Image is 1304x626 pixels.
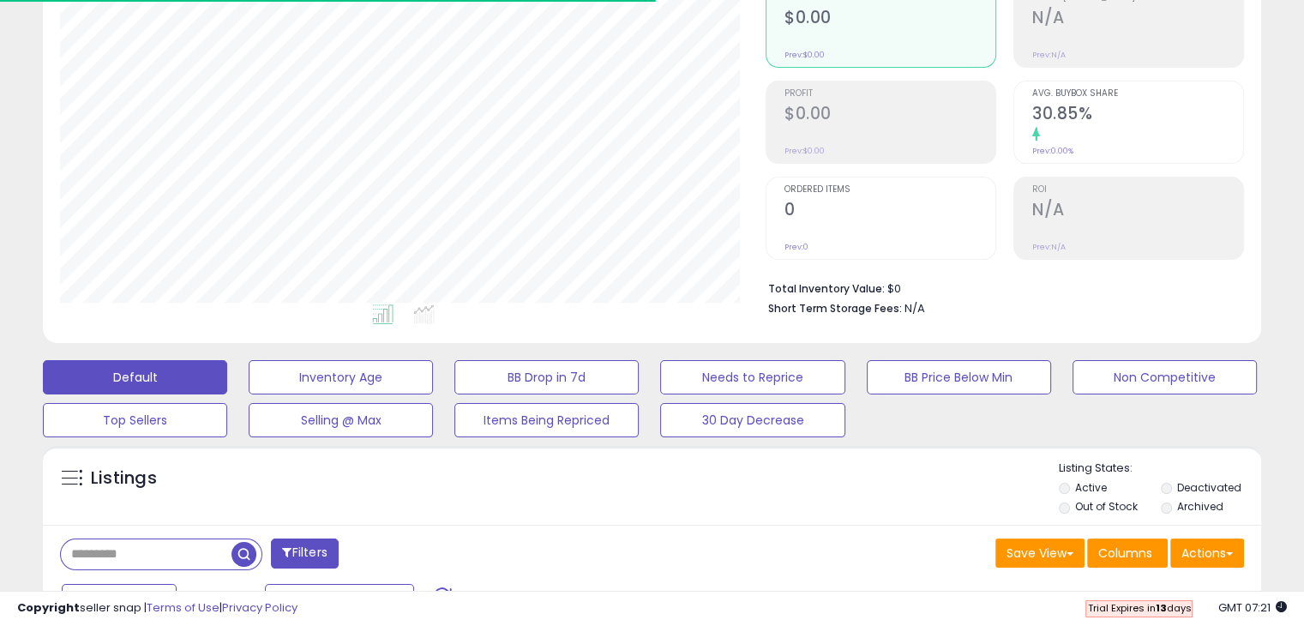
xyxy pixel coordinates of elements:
b: Short Term Storage Fees: [768,301,902,316]
span: Aug-23 - Aug-29 [291,590,393,607]
button: Non Competitive [1073,360,1257,394]
h2: N/A [1032,8,1243,31]
small: Prev: $0.00 [784,50,825,60]
label: Archived [1176,499,1223,514]
a: Privacy Policy [222,599,297,616]
b: 13 [1155,601,1166,615]
small: Prev: N/A [1032,242,1066,252]
span: ROI [1032,185,1243,195]
small: Prev: $0.00 [784,146,825,156]
h5: Listings [91,466,157,491]
button: Save View [995,539,1085,568]
a: Terms of Use [147,599,219,616]
button: 30 Day Decrease [660,403,844,437]
button: BB Price Below Min [867,360,1051,394]
button: Filters [271,539,338,569]
label: Active [1075,480,1107,495]
button: Items Being Repriced [454,403,639,437]
li: $0 [768,277,1231,298]
span: N/A [904,300,925,316]
button: Needs to Reprice [660,360,844,394]
small: Prev: N/A [1032,50,1066,60]
small: Prev: 0 [784,242,808,252]
p: Listing States: [1059,460,1261,477]
strong: Copyright [17,599,80,616]
span: Trial Expires in days [1087,601,1191,615]
div: seller snap | | [17,600,297,617]
button: BB Drop in 7d [454,360,639,394]
button: Columns [1087,539,1168,568]
button: Actions [1170,539,1244,568]
label: Deactivated [1176,480,1241,495]
button: Inventory Age [249,360,433,394]
span: Profit [784,89,995,99]
button: Top Sellers [43,403,227,437]
span: Columns [1098,545,1152,562]
span: Avg. Buybox Share [1032,89,1243,99]
button: Aug-23 - Aug-29 [265,584,414,613]
h2: 0 [784,200,995,223]
button: Default [43,360,227,394]
label: Out of Stock [1075,499,1138,514]
span: 2025-09-6 07:21 GMT [1218,599,1287,616]
button: Selling @ Max [249,403,433,437]
h2: $0.00 [784,8,995,31]
b: Total Inventory Value: [768,281,885,296]
h2: 30.85% [1032,104,1243,127]
span: Last 7 Days [87,590,155,607]
button: Last 7 Days [62,584,177,613]
span: Ordered Items [784,185,995,195]
small: Prev: 0.00% [1032,146,1073,156]
h2: $0.00 [784,104,995,127]
h2: N/A [1032,200,1243,223]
